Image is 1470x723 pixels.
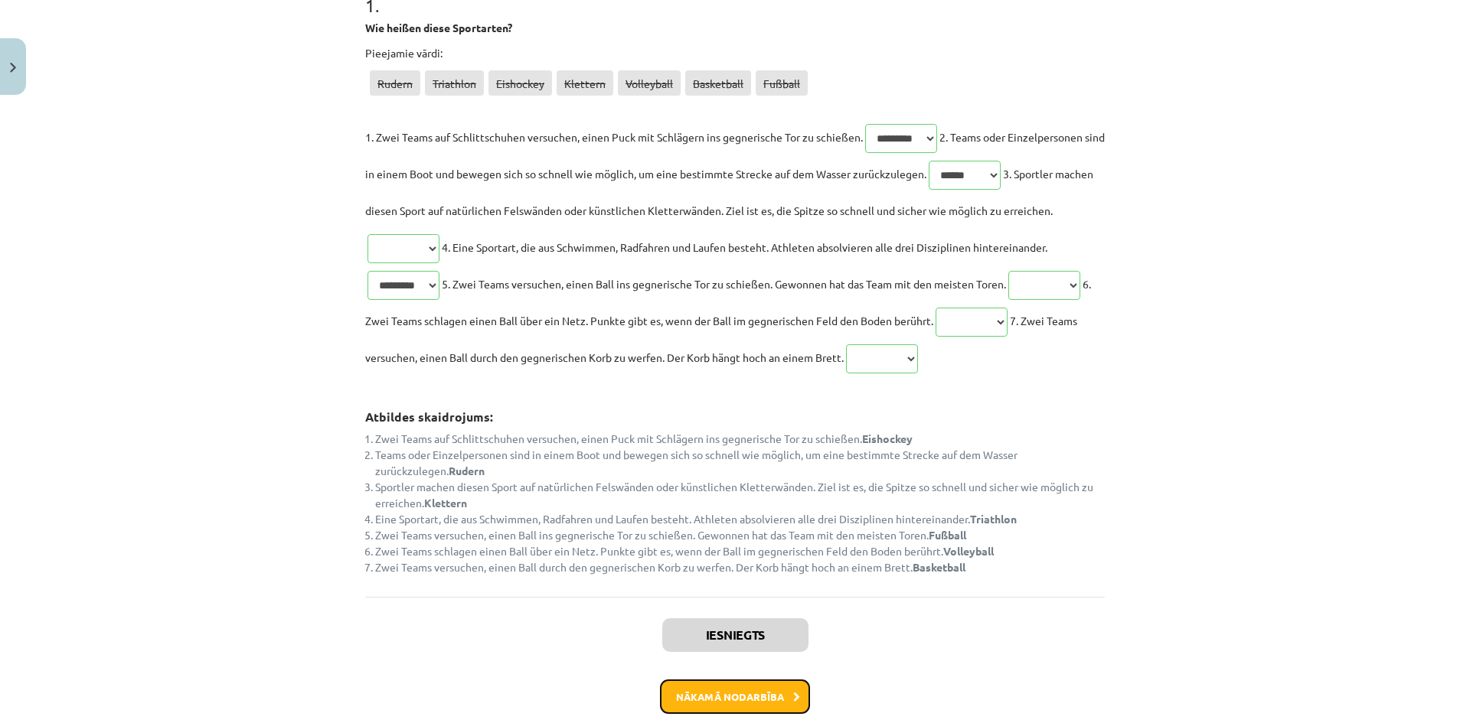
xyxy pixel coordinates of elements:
[557,70,613,96] span: Klettern
[618,70,681,96] span: Volleyball
[365,21,512,34] strong: Wie heißen diese Sportarten?
[424,496,467,510] strong: Klettern
[10,63,16,73] img: icon-close-lesson-0947bae3869378f0d4975bcd49f059093ad1ed9edebbc8119c70593378902aed.svg
[662,618,808,652] button: Iesniegts
[375,447,1105,479] li: Teams oder Einzelpersonen sind in einem Boot und bewegen sich so schnell wie möglich, um eine bes...
[365,399,1105,426] h3: Atbildes skaidrojums:
[970,512,1017,526] strong: Triathlon
[442,277,1006,291] span: 5. Zwei Teams versuchen, einen Ball ins gegnerische Tor zu schießen. Gewonnen hat das Team mit de...
[370,70,420,96] span: Rudern
[365,130,863,144] span: 1. Zwei Teams auf Schlittschuhen versuchen, einen Puck mit Schlägern ins gegnerische Tor zu schie...
[449,464,485,477] strong: Rudern
[660,679,810,715] button: Nākamā nodarbība
[442,240,1047,254] span: 4. Eine Sportart, die aus Schwimmen, Radfahren und Laufen besteht. Athleten absolvieren alle drei...
[375,431,1105,447] li: Zwei Teams auf Schlittschuhen versuchen, einen Puck mit Schlägern ins gegnerische Tor zu schießen.
[929,528,966,542] strong: Fußball
[488,70,552,96] span: Eishockey
[913,560,965,574] strong: Basketball
[365,45,1105,61] p: Pieejamie vārdi:
[862,432,913,445] strong: Eishockey
[375,511,1105,527] li: Eine Sportart, die aus Schwimmen, Radfahren und Laufen besteht. Athleten absolvieren alle drei Di...
[375,527,1105,543] li: Zwei Teams versuchen, einen Ball ins gegnerische Tor zu schießen. Gewonnen hat das Team mit den m...
[375,559,1105,575] li: Zwei Teams versuchen, einen Ball durch den gegnerischen Korb zu werfen. Der Korb hängt hoch an ei...
[375,479,1105,511] li: Sportler machen diesen Sport auf natürlichen Felswänden oder künstlichen Kletterwänden. Ziel ist ...
[375,543,1105,559] li: Zwei Teams schlagen einen Ball über ein Netz. Punkte gibt es, wenn der Ball im gegnerischen Feld ...
[685,70,751,96] span: Basketball
[425,70,484,96] span: Triathlon
[943,544,994,558] strong: Volleyball
[756,70,808,96] span: Fußball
